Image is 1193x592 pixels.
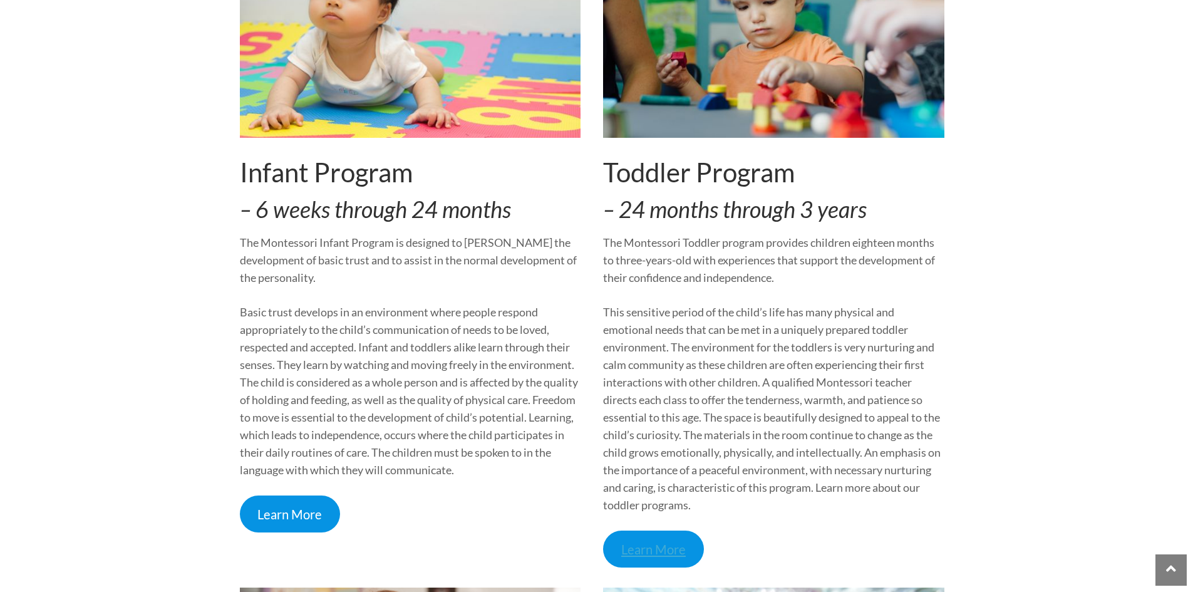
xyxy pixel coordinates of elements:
p: The Montessori Infant Program is designed to [PERSON_NAME] the development of basic trust and to ... [240,234,581,286]
p: Basic trust develops in an environment where people respond appropriately to the child’s communic... [240,303,581,479]
p: The Montessori Toddler program provides children eighteen months to three-years-old with experien... [603,234,944,286]
em: – 24 months through 3 years [603,195,867,223]
a: Learn More [240,496,341,532]
a: Learn More [603,531,704,568]
p: This sensitive period of the child’s life has many physical and emotional needs that can be met i... [603,303,944,514]
h2: Infant Program [240,157,581,188]
h2: Toddler Program [603,157,944,188]
em: – 6 weeks through 24 months [240,195,511,223]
